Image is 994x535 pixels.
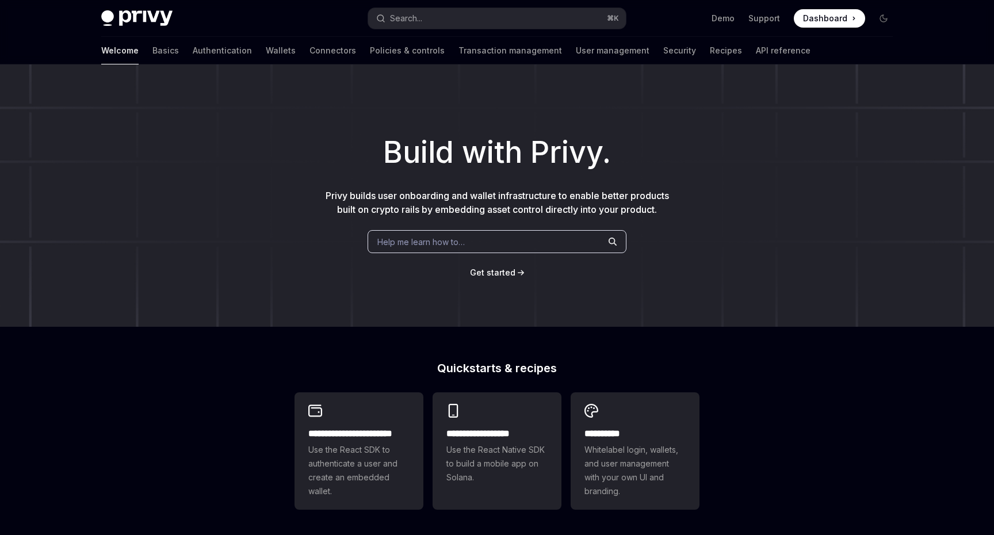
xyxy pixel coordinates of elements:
[748,13,780,24] a: Support
[266,37,296,64] a: Wallets
[712,13,735,24] a: Demo
[576,37,649,64] a: User management
[377,236,465,248] span: Help me learn how to…
[309,37,356,64] a: Connectors
[710,37,742,64] a: Recipes
[101,37,139,64] a: Welcome
[663,37,696,64] a: Security
[370,37,445,64] a: Policies & controls
[571,392,699,510] a: **** *****Whitelabel login, wallets, and user management with your own UI and branding.
[295,362,699,374] h2: Quickstarts & recipes
[18,130,976,175] h1: Build with Privy.
[794,9,865,28] a: Dashboard
[470,267,515,277] span: Get started
[433,392,561,510] a: **** **** **** ***Use the React Native SDK to build a mobile app on Solana.
[368,8,626,29] button: Search...⌘K
[308,443,410,498] span: Use the React SDK to authenticate a user and create an embedded wallet.
[607,14,619,23] span: ⌘ K
[446,443,548,484] span: Use the React Native SDK to build a mobile app on Solana.
[101,10,173,26] img: dark logo
[152,37,179,64] a: Basics
[326,190,669,215] span: Privy builds user onboarding and wallet infrastructure to enable better products built on crypto ...
[584,443,686,498] span: Whitelabel login, wallets, and user management with your own UI and branding.
[803,13,847,24] span: Dashboard
[193,37,252,64] a: Authentication
[756,37,811,64] a: API reference
[390,12,422,25] div: Search...
[470,267,515,278] a: Get started
[874,9,893,28] button: Toggle dark mode
[458,37,562,64] a: Transaction management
